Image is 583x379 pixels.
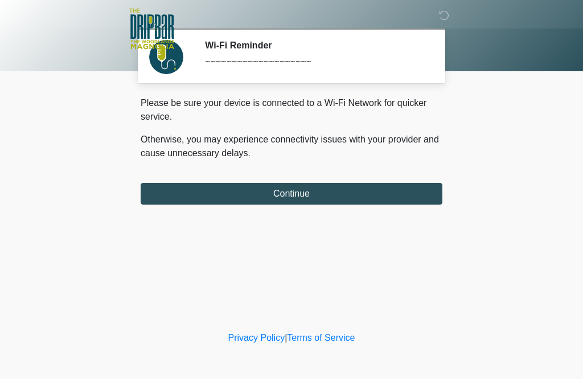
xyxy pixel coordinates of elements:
[285,333,287,343] a: |
[287,333,355,343] a: Terms of Service
[141,133,442,160] p: Otherwise, you may experience connectivity issues with your provider and cause unnecessary delays
[141,183,442,205] button: Continue
[228,333,285,343] a: Privacy Policy
[248,148,251,158] span: .
[129,9,174,50] img: The DripBar - Magnolia Logo
[205,55,425,69] div: ~~~~~~~~~~~~~~~~~~~~
[141,96,442,124] p: Please be sure your device is connected to a Wi-Fi Network for quicker service.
